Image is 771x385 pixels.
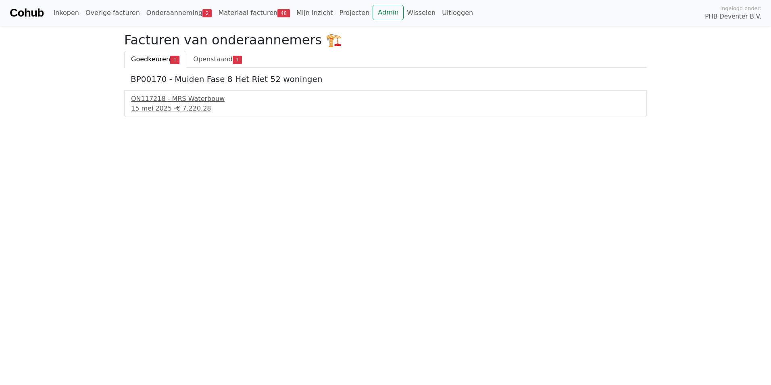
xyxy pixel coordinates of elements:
a: Mijn inzicht [293,5,336,21]
h5: BP00170 - Muiden Fase 8 Het Riet 52 woningen [131,74,640,84]
span: 1 [170,56,179,64]
span: Openstaand [193,55,232,63]
span: Ingelogd onder: [720,4,761,12]
a: Openstaand1 [186,51,248,68]
a: Materiaal facturen48 [215,5,293,21]
a: Admin [373,5,404,20]
a: Uitloggen [439,5,476,21]
span: € 7.220,28 [176,105,211,112]
a: Onderaanneming2 [143,5,215,21]
span: 1 [233,56,242,64]
span: 2 [202,9,212,17]
div: ON117218 - MRS Waterbouw [131,94,640,104]
span: PHB Deventer B.V. [705,12,761,21]
div: 15 mei 2025 - [131,104,640,113]
span: Goedkeuren [131,55,170,63]
a: Overige facturen [82,5,143,21]
a: Cohub [10,3,44,23]
a: Projecten [336,5,373,21]
span: 48 [277,9,290,17]
a: Wisselen [404,5,439,21]
a: ON117218 - MRS Waterbouw15 mei 2025 -€ 7.220,28 [131,94,640,113]
a: Goedkeuren1 [124,51,186,68]
a: Inkopen [50,5,82,21]
h2: Facturen van onderaannemers 🏗️ [124,32,647,48]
